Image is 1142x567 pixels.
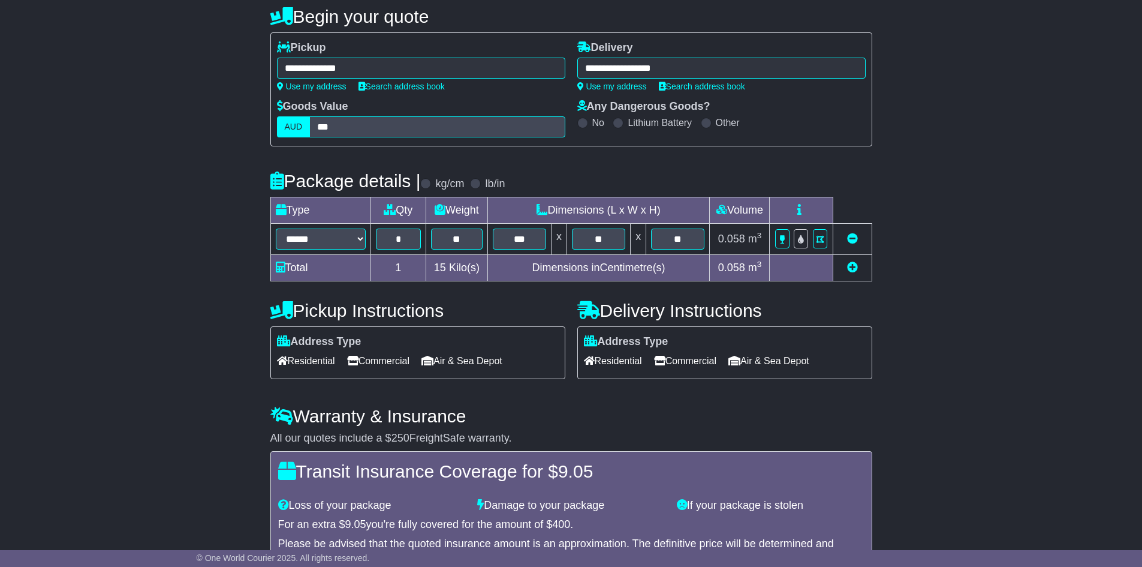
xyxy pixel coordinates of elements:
label: Address Type [584,335,668,349]
a: Search address book [358,82,445,91]
div: All our quotes include a $ FreightSafe warranty. [270,432,872,445]
span: m [748,233,762,245]
td: Type [270,197,370,224]
span: m [748,262,762,274]
h4: Pickup Instructions [270,301,565,320]
div: If your package is stolen [671,499,870,512]
td: Total [270,255,370,281]
td: x [631,224,646,255]
span: Air & Sea Depot [421,352,502,370]
span: 15 [434,262,446,274]
td: 1 [370,255,426,281]
label: kg/cm [435,178,464,191]
td: x [551,224,567,255]
div: For an extra $ you're fully covered for the amount of $ . [278,518,864,532]
span: Commercial [654,352,716,370]
a: Remove this item [847,233,858,245]
label: Address Type [277,335,361,349]
td: Volume [710,197,770,224]
label: Any Dangerous Goods? [577,100,710,113]
a: Search address book [659,82,745,91]
label: Delivery [577,41,633,55]
label: AUD [277,116,311,137]
td: Dimensions (L x W x H) [487,197,710,224]
span: Residential [277,352,335,370]
div: Damage to your package [471,499,671,512]
span: Residential [584,352,642,370]
a: Add new item [847,262,858,274]
span: 0.058 [718,233,745,245]
span: Commercial [347,352,409,370]
span: 400 [552,518,570,530]
span: © One World Courier 2025. All rights reserved. [197,553,370,563]
label: lb/in [485,178,505,191]
span: 250 [391,432,409,444]
span: 9.05 [558,461,593,481]
span: 9.05 [345,518,366,530]
a: Use my address [577,82,647,91]
h4: Begin your quote [270,7,872,26]
span: 0.058 [718,262,745,274]
td: Qty [370,197,426,224]
label: No [592,117,604,128]
sup: 3 [757,260,762,269]
td: Weight [426,197,488,224]
div: Loss of your package [272,499,472,512]
a: Use my address [277,82,346,91]
td: Kilo(s) [426,255,488,281]
td: Dimensions in Centimetre(s) [487,255,710,281]
h4: Delivery Instructions [577,301,872,320]
h4: Transit Insurance Coverage for $ [278,461,864,481]
span: Air & Sea Depot [728,352,809,370]
label: Pickup [277,41,326,55]
sup: 3 [757,231,762,240]
label: Goods Value [277,100,348,113]
h4: Warranty & Insurance [270,406,872,426]
label: Lithium Battery [628,117,692,128]
div: Please be advised that the quoted insurance amount is an approximation. The definitive price will... [278,538,864,563]
h4: Package details | [270,171,421,191]
label: Other [716,117,740,128]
